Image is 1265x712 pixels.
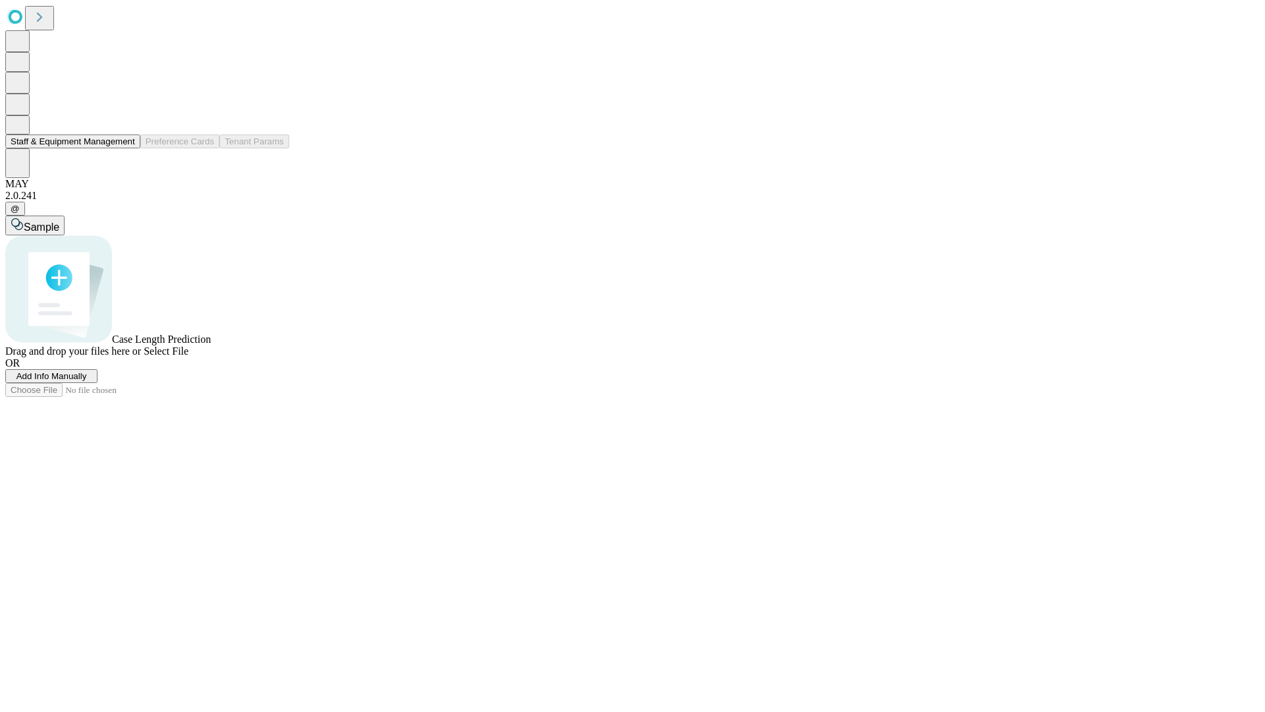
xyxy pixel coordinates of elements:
span: Select File [144,345,188,357]
span: OR [5,357,20,369]
button: @ [5,202,25,216]
button: Add Info Manually [5,369,98,383]
span: @ [11,204,20,214]
button: Staff & Equipment Management [5,134,140,148]
button: Preference Cards [140,134,219,148]
span: Case Length Prediction [112,334,211,345]
div: 2.0.241 [5,190,1260,202]
button: Sample [5,216,65,235]
div: MAY [5,178,1260,190]
button: Tenant Params [219,134,289,148]
span: Add Info Manually [16,371,87,381]
span: Drag and drop your files here or [5,345,141,357]
span: Sample [24,222,59,233]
